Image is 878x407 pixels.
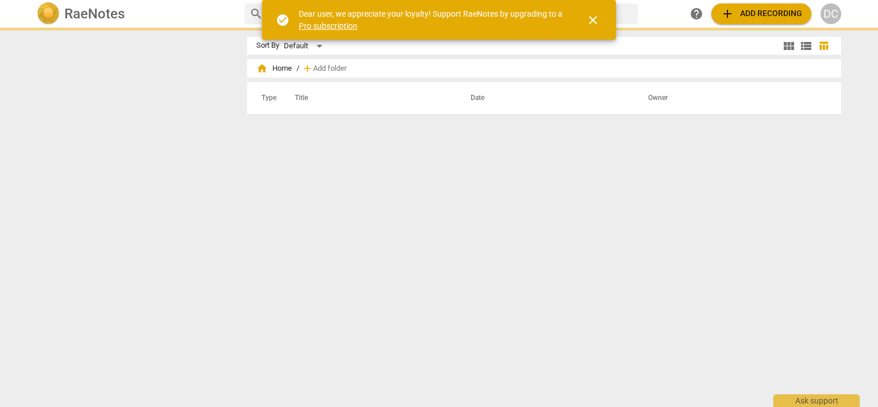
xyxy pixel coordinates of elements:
span: Add recording [721,7,802,21]
span: view_module [782,39,796,53]
button: Tile view [780,37,798,55]
span: Add folder [313,64,346,73]
div: Sort By [256,41,279,50]
span: add [721,7,734,21]
div: Dear user, we appreciate your loyalty! Support RaeNotes by upgrading to a [299,8,565,32]
span: check_circle [276,13,290,27]
a: LogoRaeNotes [37,2,236,25]
a: Help [686,3,707,24]
span: home [256,63,268,74]
div: Default [284,37,326,55]
img: Logo [37,2,60,25]
button: Table view [815,37,832,55]
div: Ask support [773,394,860,407]
span: help [690,7,703,21]
span: view_list [799,39,813,53]
span: add [302,63,313,74]
span: table_chart [818,40,829,51]
button: Close [579,6,607,34]
button: Upload [711,3,811,24]
span: close [586,13,600,27]
th: Date [457,82,634,114]
th: Type [252,82,281,114]
span: search [249,7,263,21]
span: Home [256,63,292,74]
button: List view [798,37,815,55]
a: Pro subscription [299,21,357,30]
th: Title [281,82,457,114]
button: DC [821,3,841,24]
h2: RaeNotes [64,6,125,22]
span: / [296,64,299,73]
th: Owner [634,82,829,114]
